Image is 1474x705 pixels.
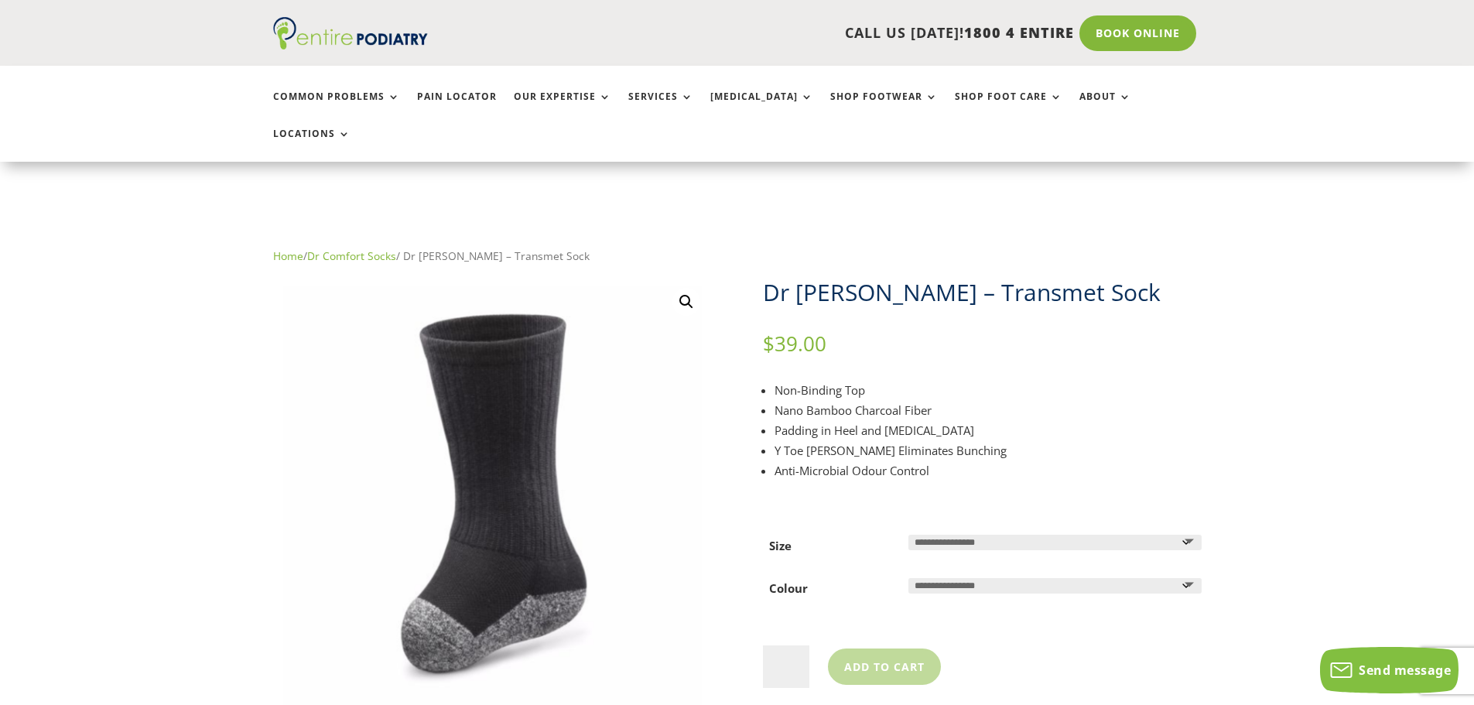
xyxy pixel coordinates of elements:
[273,37,428,53] a: Entire Podiatry
[775,420,1202,440] li: Padding in Heel and [MEDICAL_DATA]
[710,91,813,125] a: [MEDICAL_DATA]
[273,91,400,125] a: Common Problems
[1359,662,1451,679] span: Send message
[273,17,428,50] img: logo (1)
[1079,15,1196,51] a: Book Online
[273,248,303,263] a: Home
[273,128,351,162] a: Locations
[775,440,1202,460] li: Y Toe [PERSON_NAME] Eliminates Bunching
[964,23,1074,42] span: 1800 4 ENTIRE
[273,246,1202,266] nav: Breadcrumb
[1320,647,1459,693] button: Send message
[763,330,775,358] span: $
[775,380,1202,400] li: Non-Binding Top
[628,91,693,125] a: Services
[763,276,1202,309] h1: Dr [PERSON_NAME] – Transmet Sock
[769,580,808,596] label: Colour
[1079,91,1131,125] a: About
[763,330,826,358] bdi: 39.00
[830,91,938,125] a: Shop Footwear
[769,538,792,553] label: Size
[828,649,941,684] button: Add to cart
[955,91,1062,125] a: Shop Foot Care
[514,91,611,125] a: Our Expertise
[775,400,1202,420] li: Nano Bamboo Charcoal Fiber
[775,460,1202,481] li: Anti-Microbial Odour Control
[763,645,809,689] input: Product quantity
[417,91,497,125] a: Pain Locator
[487,23,1074,43] p: CALL US [DATE]!
[672,288,700,316] a: View full-screen image gallery
[307,248,396,263] a: Dr Comfort Socks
